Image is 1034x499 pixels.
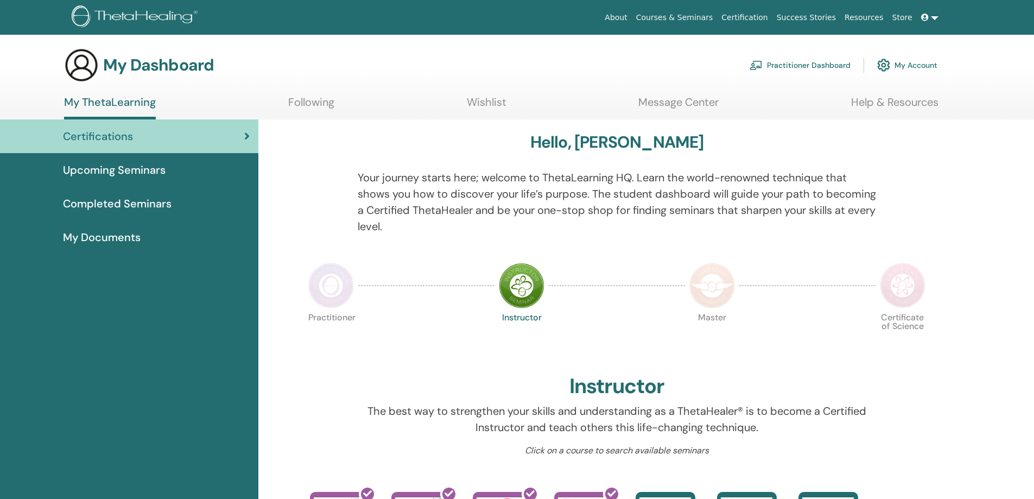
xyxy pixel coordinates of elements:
[772,8,840,28] a: Success Stories
[358,403,876,435] p: The best way to strengthen your skills and understanding as a ThetaHealer® is to become a Certifi...
[750,53,851,77] a: Practitioner Dashboard
[750,60,763,70] img: chalkboard-teacher.svg
[63,162,166,178] span: Upcoming Seminars
[600,8,631,28] a: About
[308,263,354,308] img: Practitioner
[63,195,172,212] span: Completed Seminars
[63,229,141,245] span: My Documents
[888,8,917,28] a: Store
[840,8,888,28] a: Resources
[880,313,925,359] p: Certificate of Science
[308,313,354,359] p: Practitioner
[358,169,876,235] p: Your journey starts here; welcome to ThetaLearning HQ. Learn the world-renowned technique that sh...
[717,8,772,28] a: Certification
[632,8,718,28] a: Courses & Seminars
[467,96,506,117] a: Wishlist
[288,96,334,117] a: Following
[689,263,735,308] img: Master
[64,48,99,83] img: generic-user-icon.jpg
[530,132,704,152] h3: Hello, [PERSON_NAME]
[499,313,544,359] p: Instructor
[103,55,214,75] h3: My Dashboard
[638,96,719,117] a: Message Center
[689,313,735,359] p: Master
[851,96,938,117] a: Help & Resources
[877,53,937,77] a: My Account
[63,128,133,144] span: Certifications
[358,444,876,457] p: Click on a course to search available seminars
[877,56,890,74] img: cog.svg
[64,96,156,119] a: My ThetaLearning
[72,5,201,30] img: logo.png
[499,263,544,308] img: Instructor
[880,263,925,308] img: Certificate of Science
[569,374,664,399] h2: Instructor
